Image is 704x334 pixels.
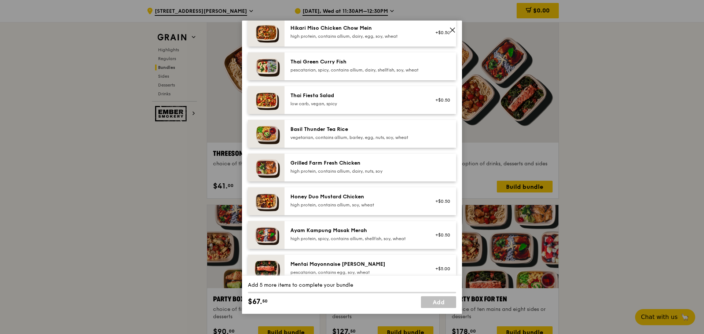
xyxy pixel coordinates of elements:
[248,19,285,47] img: daily_normal_Hikari_Miso_Chicken_Chow_Mein__Horizontal_.jpg
[290,159,422,167] div: Grilled Farm Fresh Chicken
[290,227,422,234] div: Ayam Kampung Masak Merah
[290,236,422,242] div: high protein, spicy, contains allium, shellfish, soy, wheat
[248,296,262,307] span: $67.
[290,58,422,66] div: Thai Green Curry Fish
[290,25,422,32] div: Hikari Miso Chicken Chow Mein
[248,221,285,249] img: daily_normal_Ayam_Kampung_Masak_Merah_Horizontal_.jpg
[248,282,456,289] div: Add 5 more items to complete your bundle
[431,198,450,204] div: +$0.50
[290,193,422,201] div: Honey Duo Mustard Chicken
[248,154,285,181] img: daily_normal_HORZ-Grilled-Farm-Fresh-Chicken.jpg
[290,261,422,268] div: Mentai Mayonnaise [PERSON_NAME]
[421,296,456,308] a: Add
[248,255,285,283] img: daily_normal_Mentai-Mayonnaise-Aburi-Salmon-HORZ.jpg
[290,202,422,208] div: high protein, contains allium, soy, wheat
[248,187,285,215] img: daily_normal_Honey_Duo_Mustard_Chicken__Horizontal_.jpg
[248,52,285,80] img: daily_normal_HORZ-Thai-Green-Curry-Fish.jpg
[248,86,285,114] img: daily_normal_Thai_Fiesta_Salad__Horizontal_.jpg
[431,232,450,238] div: +$0.50
[262,298,268,304] span: 50
[290,67,422,73] div: pescatarian, spicy, contains allium, dairy, shellfish, soy, wheat
[431,266,450,272] div: +$5.00
[290,168,422,174] div: high protein, contains allium, dairy, nuts, soy
[248,120,285,148] img: daily_normal_HORZ-Basil-Thunder-Tea-Rice.jpg
[431,97,450,103] div: +$0.50
[290,269,422,275] div: pescatarian, contains egg, soy, wheat
[290,135,422,140] div: vegetarian, contains allium, barley, egg, nuts, soy, wheat
[290,33,422,39] div: high protein, contains allium, dairy, egg, soy, wheat
[290,101,422,107] div: low carb, vegan, spicy
[431,30,450,36] div: +$0.50
[290,126,422,133] div: Basil Thunder Tea Rice
[290,92,422,99] div: Thai Fiesta Salad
